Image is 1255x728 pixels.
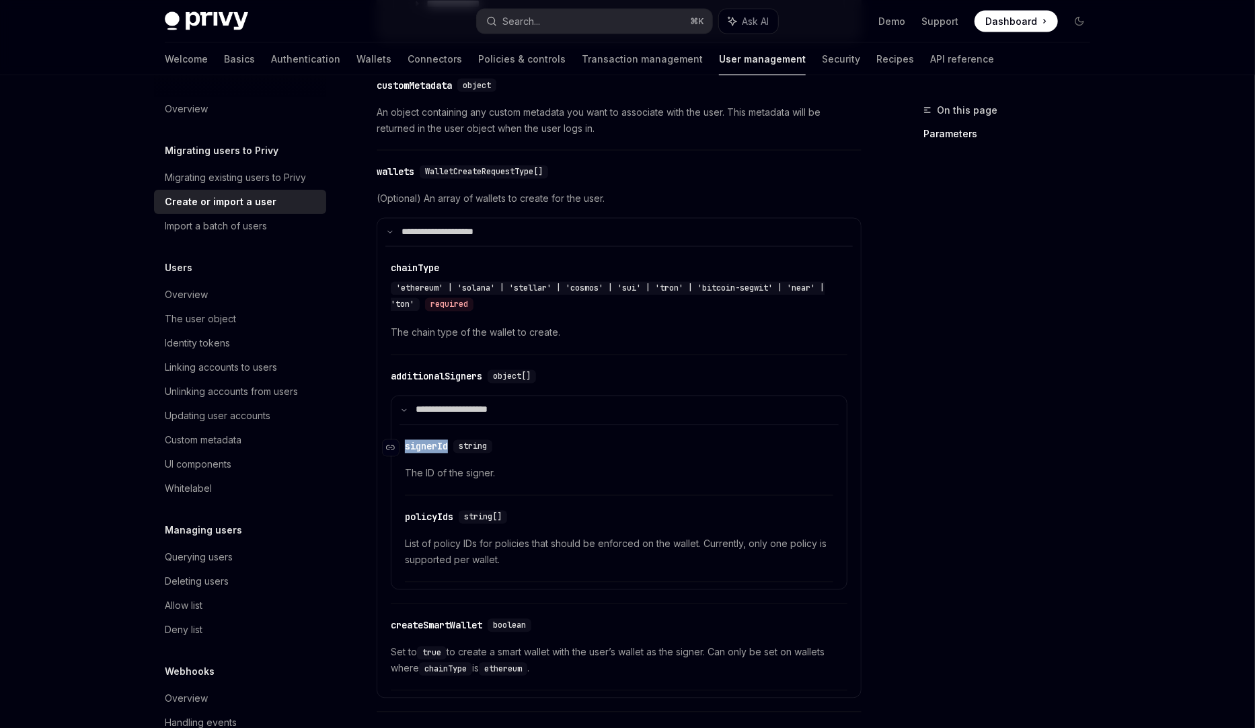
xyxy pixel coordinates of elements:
[165,522,242,538] h5: Managing users
[154,331,326,355] a: Identity tokens
[154,379,326,404] a: Unlinking accounts from users
[154,452,326,476] a: UI components
[165,480,212,497] div: Whitelabel
[154,569,326,593] a: Deleting users
[154,428,326,452] a: Custom metadata
[154,404,326,428] a: Updating user accounts
[876,43,914,75] a: Recipes
[477,9,712,34] button: Search...⌘K
[985,15,1037,28] span: Dashboard
[356,43,391,75] a: Wallets
[154,307,326,331] a: The user object
[930,43,994,75] a: API reference
[165,359,277,375] div: Linking accounts to users
[165,549,233,565] div: Querying users
[377,79,452,92] div: customMetadata
[408,43,462,75] a: Connectors
[165,287,208,303] div: Overview
[154,97,326,121] a: Overview
[405,440,448,453] div: signerId
[165,456,231,472] div: UI components
[224,43,255,75] a: Basics
[154,476,326,501] a: Whitelabel
[822,43,860,75] a: Security
[391,283,825,310] span: 'ethereum' | 'solana' | 'stellar' | 'cosmos' | 'sui' | 'tron' | 'bitcoin-segwit' | 'near' | 'ton'
[937,102,997,118] span: On this page
[165,335,230,351] div: Identity tokens
[165,260,192,276] h5: Users
[690,16,704,27] span: ⌘ K
[377,104,862,137] span: An object containing any custom metadata you want to associate with the user. This metadata will ...
[154,214,326,238] a: Import a batch of users
[391,645,847,677] span: Set to to create a smart wallet with the user’s wallet as the signer. Can only be set on wallets ...
[165,663,215,680] h5: Webhooks
[165,384,298,400] div: Unlinking accounts from users
[425,298,473,312] div: required
[391,370,482,384] div: additionalSigners
[165,690,208,706] div: Overview
[377,191,862,207] span: (Optional) An array of wallets to create for the user.
[405,536,833,569] span: List of policy IDs for policies that should be enforced on the wallet. Currently, only one policy...
[417,647,447,660] code: true
[493,620,526,631] span: boolean
[165,597,202,614] div: Allow list
[878,15,905,28] a: Demo
[154,686,326,711] a: Overview
[493,371,531,382] span: object[]
[154,593,326,618] a: Allow list
[463,80,491,91] span: object
[165,170,306,186] div: Migrating existing users to Privy
[165,143,278,159] h5: Migrating users to Privy
[165,573,229,589] div: Deleting users
[165,622,202,638] div: Deny list
[742,15,769,28] span: Ask AI
[154,283,326,307] a: Overview
[154,545,326,569] a: Querying users
[391,262,439,275] div: chainType
[464,512,502,523] span: string[]
[154,166,326,190] a: Migrating existing users to Privy
[425,167,543,178] span: WalletCreateRequestType[]
[165,194,276,210] div: Create or import a user
[1069,11,1090,32] button: Toggle dark mode
[459,441,487,452] span: string
[165,101,208,117] div: Overview
[405,466,833,482] span: The ID of the signer.
[502,13,540,30] div: Search...
[377,166,414,179] div: wallets
[719,43,806,75] a: User management
[165,432,241,448] div: Custom metadata
[165,12,248,31] img: dark logo
[975,11,1058,32] a: Dashboard
[921,15,958,28] a: Support
[923,124,1101,145] a: Parameters
[478,43,566,75] a: Policies & controls
[165,218,267,234] div: Import a batch of users
[165,311,236,327] div: The user object
[391,325,847,341] span: The chain type of the wallet to create.
[154,355,326,379] a: Linking accounts to users
[391,619,482,632] div: createSmartWallet
[719,9,778,34] button: Ask AI
[405,511,453,524] div: policyIds
[271,43,340,75] a: Authentication
[419,663,472,676] code: chainType
[479,663,527,676] code: ethereum
[154,190,326,214] a: Create or import a user
[582,43,703,75] a: Transaction management
[383,435,406,462] a: Navigate to header
[154,618,326,642] a: Deny list
[165,408,270,424] div: Updating user accounts
[165,43,208,75] a: Welcome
